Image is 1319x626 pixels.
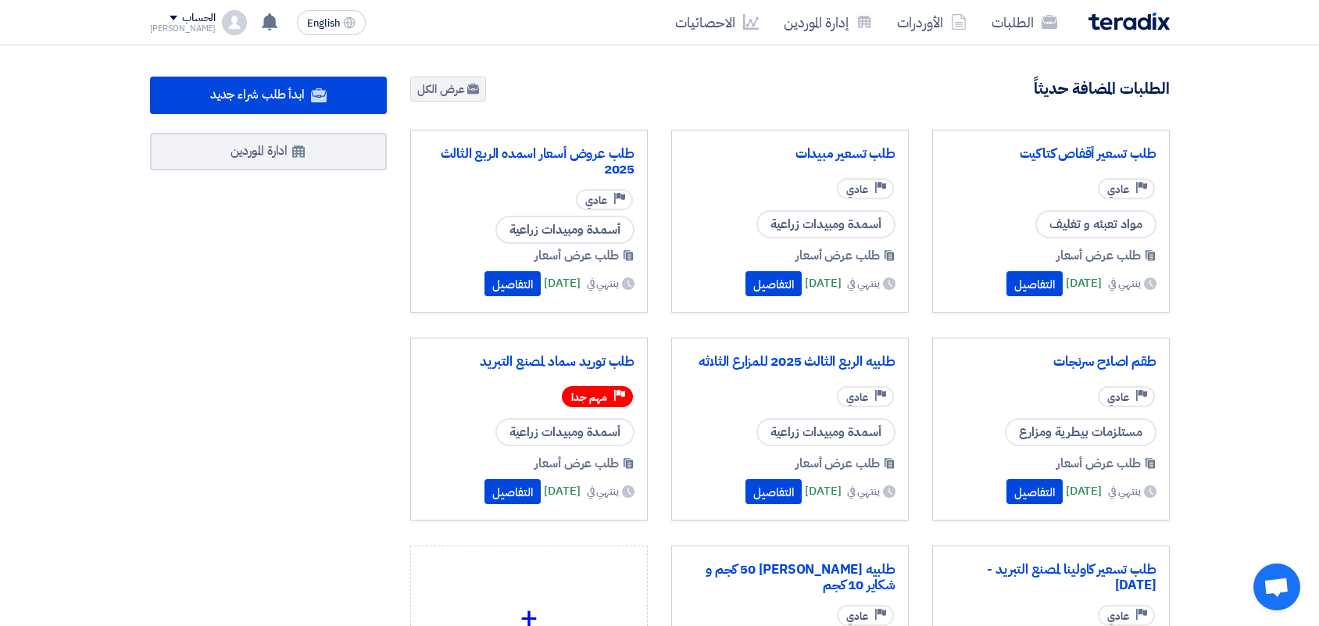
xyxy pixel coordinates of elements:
[945,146,1156,162] a: طلب تسعير أقفاص كتاكيت
[307,18,340,29] span: English
[544,274,580,292] span: [DATE]
[587,275,619,292] span: ينتهي في
[756,418,895,446] span: أسمدة ومبيدات زراعية
[1108,483,1140,499] span: ينتهي في
[534,454,619,473] span: طلب عرض أسعار
[745,271,802,296] button: التفاصيل
[1035,210,1156,238] span: مواد تعبئه و تغليف
[1006,271,1063,296] button: التفاصيل
[424,146,634,177] a: طلب عروض أسعار اسمده الربع الثالث 2025
[210,85,305,104] span: ابدأ طلب شراء جديد
[979,4,1070,41] a: الطلبات
[795,454,880,473] span: طلب عرض أسعار
[1066,482,1102,500] span: [DATE]
[484,479,541,504] button: التفاصيل
[663,4,771,41] a: الاحصائيات
[150,133,388,170] a: ادارة الموردين
[1006,479,1063,504] button: التفاصيل
[1107,609,1129,624] span: عادي
[745,479,802,504] button: التفاصيل
[424,354,634,370] a: طلب توريد سماد لمصنع التبريد
[534,246,619,265] span: طلب عرض أسعار
[756,210,895,238] span: أسمدة ومبيدات زراعية
[1107,390,1129,405] span: عادي
[544,482,580,500] span: [DATE]
[1088,13,1170,30] img: Teradix logo
[945,354,1156,370] a: طقم اصلاح سرنجات
[410,77,486,102] a: عرض الكل
[847,483,879,499] span: ينتهي في
[685,354,895,370] a: طلبيه الربع الثالث 2025 للمزارع الثلاثه
[846,182,868,197] span: عادي
[685,562,895,593] a: طلبيه [PERSON_NAME] 50 كجم و شكاير 10 كجم
[885,4,979,41] a: الأوردرات
[222,10,247,35] img: profile_test.png
[685,146,895,162] a: طلب تسعير مبيدات
[484,271,541,296] button: التفاصيل
[945,562,1156,593] a: طلب تسعير كاولينا لمصنع التبريد - [DATE]
[495,418,634,446] span: أسمدة ومبيدات زراعية
[847,275,879,292] span: ينتهي في
[771,4,885,41] a: إدارة الموردين
[805,482,841,500] span: [DATE]
[150,24,216,33] div: [PERSON_NAME]
[1107,182,1129,197] span: عادي
[571,390,607,405] span: مهم جدا
[1034,78,1170,98] h4: الطلبات المضافة حديثاً
[1056,246,1141,265] span: طلب عرض أسعار
[495,216,634,244] span: أسمدة ومبيدات زراعية
[1108,275,1140,292] span: ينتهي في
[1066,274,1102,292] span: [DATE]
[805,274,841,292] span: [DATE]
[1005,418,1156,446] span: مستلزمات بيطرية ومزارع
[182,12,216,25] div: الحساب
[587,483,619,499] span: ينتهي في
[846,609,868,624] span: عادي
[297,10,366,35] button: English
[1253,563,1300,610] a: Open chat
[1056,454,1141,473] span: طلب عرض أسعار
[585,193,607,208] span: عادي
[795,246,880,265] span: طلب عرض أسعار
[846,390,868,405] span: عادي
